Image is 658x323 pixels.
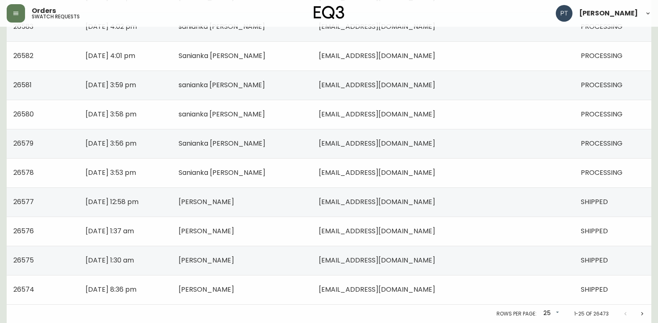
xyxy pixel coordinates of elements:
button: Next page [634,305,650,322]
span: PROCESSING [581,80,623,90]
span: 26579 [13,139,33,148]
span: [EMAIL_ADDRESS][DOMAIN_NAME] [319,139,435,148]
span: 26576 [13,226,34,236]
span: [DATE] 12:58 pm [86,197,139,207]
span: PROCESSING [581,51,623,61]
span: [PERSON_NAME] [179,226,234,236]
span: [DATE] 3:53 pm [86,168,136,177]
span: [DATE] 3:56 pm [86,139,136,148]
span: [DATE] 4:01 pm [86,51,135,61]
span: [DATE] 1:37 am [86,226,134,236]
h5: swatch requests [32,14,80,19]
span: [EMAIL_ADDRESS][DOMAIN_NAME] [319,226,435,236]
span: SHIPPED [581,226,608,236]
span: sanianka [PERSON_NAME] [179,109,265,119]
span: PROCESSING [581,168,623,177]
span: Sanianka [PERSON_NAME] [179,139,265,148]
span: 26580 [13,109,34,119]
span: 26581 [13,80,32,90]
span: [DATE] 3:59 pm [86,80,136,90]
span: SHIPPED [581,255,608,265]
span: 26577 [13,197,34,207]
p: 1-25 of 26473 [574,310,609,318]
span: 26575 [13,255,34,265]
span: [PERSON_NAME] [579,10,638,17]
p: Rows per page: [497,310,536,318]
span: sanianka [PERSON_NAME] [179,80,265,90]
span: [EMAIL_ADDRESS][DOMAIN_NAME] [319,168,435,177]
span: 26582 [13,51,33,61]
span: [DATE] 3:58 pm [86,109,136,119]
div: 25 [540,307,561,320]
span: 26574 [13,285,34,294]
span: [DATE] 1:30 am [86,255,134,265]
span: Sanianka [PERSON_NAME] [179,168,265,177]
span: SHIPPED [581,197,608,207]
img: 986dcd8e1aab7847125929f325458823 [556,5,572,22]
span: [EMAIL_ADDRESS][DOMAIN_NAME] [319,109,435,119]
span: [EMAIL_ADDRESS][DOMAIN_NAME] [319,255,435,265]
span: Orders [32,8,56,14]
span: [EMAIL_ADDRESS][DOMAIN_NAME] [319,285,435,294]
span: Sanianka [PERSON_NAME] [179,51,265,61]
span: [DATE] 8:36 pm [86,285,136,294]
span: [EMAIL_ADDRESS][DOMAIN_NAME] [319,197,435,207]
span: [PERSON_NAME] [179,255,234,265]
span: [EMAIL_ADDRESS][DOMAIN_NAME] [319,80,435,90]
span: [EMAIL_ADDRESS][DOMAIN_NAME] [319,51,435,61]
img: logo [314,6,345,19]
span: SHIPPED [581,285,608,294]
span: [PERSON_NAME] [179,197,234,207]
span: PROCESSING [581,139,623,148]
span: [PERSON_NAME] [179,285,234,294]
span: 26578 [13,168,34,177]
span: PROCESSING [581,109,623,119]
